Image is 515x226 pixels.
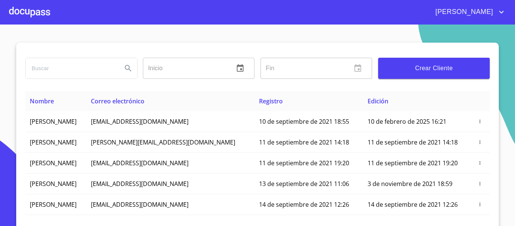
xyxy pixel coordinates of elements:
span: Registro [259,97,283,105]
span: Correo electrónico [91,97,144,105]
span: Edición [368,97,388,105]
span: [EMAIL_ADDRESS][DOMAIN_NAME] [91,180,189,188]
span: 11 de septiembre de 2021 14:18 [259,138,349,146]
span: 13 de septiembre de 2021 11:06 [259,180,349,188]
span: 10 de septiembre de 2021 18:55 [259,117,349,126]
span: [EMAIL_ADDRESS][DOMAIN_NAME] [91,200,189,209]
span: [PERSON_NAME] [30,117,77,126]
span: 3 de noviembre de 2021 18:59 [368,180,452,188]
span: [PERSON_NAME][EMAIL_ADDRESS][DOMAIN_NAME] [91,138,235,146]
span: 11 de septiembre de 2021 19:20 [259,159,349,167]
span: 11 de septiembre de 2021 14:18 [368,138,458,146]
span: 14 de septiembre de 2021 12:26 [259,200,349,209]
span: [PERSON_NAME] [430,6,497,18]
input: search [26,58,116,78]
button: account of current user [430,6,506,18]
span: Crear Cliente [384,63,484,74]
span: [EMAIL_ADDRESS][DOMAIN_NAME] [91,159,189,167]
span: 11 de septiembre de 2021 19:20 [368,159,458,167]
span: [EMAIL_ADDRESS][DOMAIN_NAME] [91,117,189,126]
span: [PERSON_NAME] [30,138,77,146]
button: Crear Cliente [378,58,490,79]
span: 10 de febrero de 2025 16:21 [368,117,446,126]
span: [PERSON_NAME] [30,200,77,209]
span: [PERSON_NAME] [30,180,77,188]
button: Search [119,59,137,77]
span: Nombre [30,97,54,105]
span: 14 de septiembre de 2021 12:26 [368,200,458,209]
span: [PERSON_NAME] [30,159,77,167]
